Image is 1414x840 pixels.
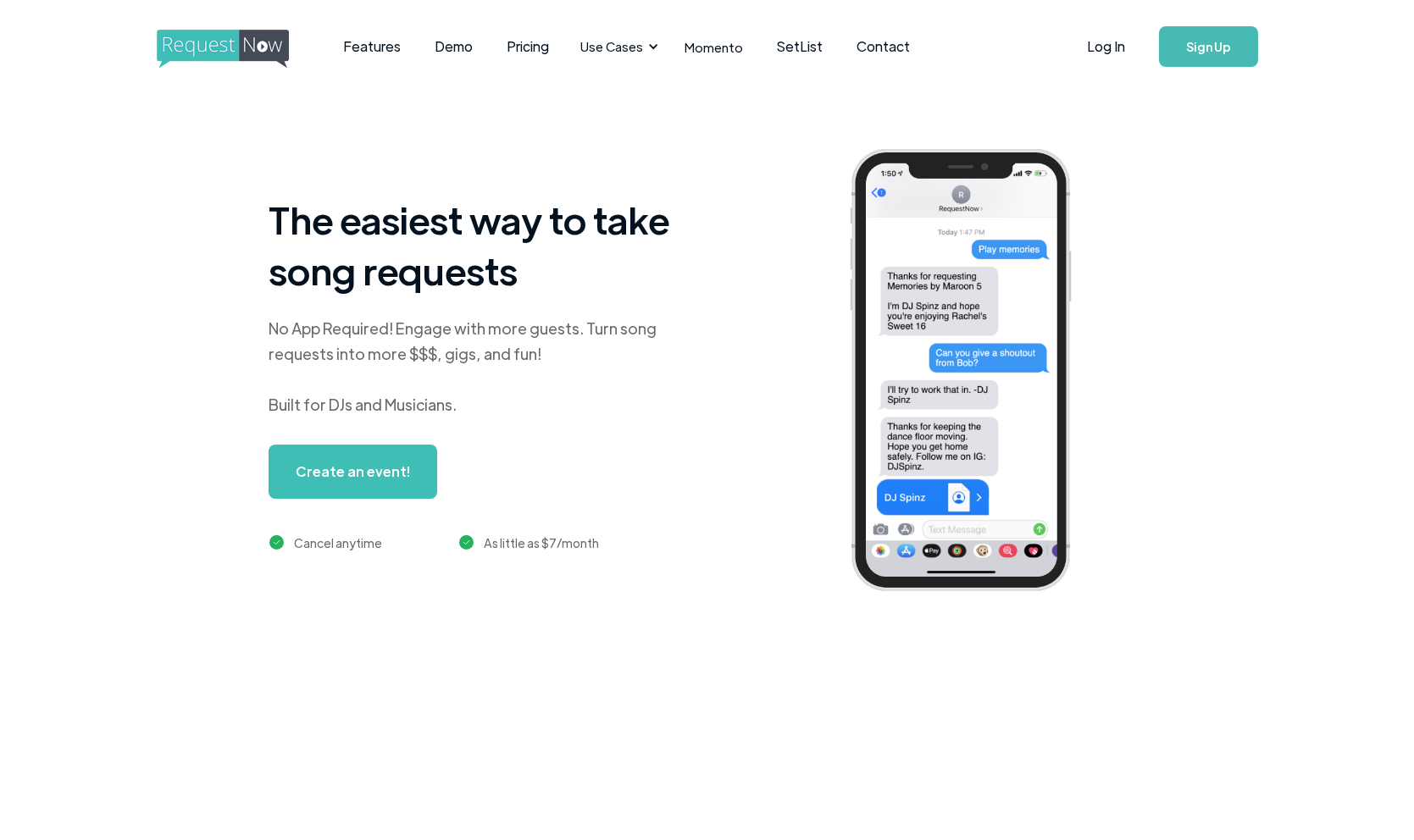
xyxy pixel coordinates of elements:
div: As little as $7/month [484,533,599,553]
img: iphone screenshot [830,137,1117,609]
img: green checkmark [269,535,284,550]
img: requestnow logo [157,30,320,69]
div: No App Required! Engage with more guests. Turn song requests into more $$$, gigs, and fun! Built ... [269,316,692,417]
a: SetList [760,20,840,73]
a: Sign Up [1159,26,1258,67]
div: Cancel anytime [294,533,382,553]
a: Log In [1070,17,1142,76]
a: Features [326,20,418,73]
img: green checkmark [459,535,474,550]
a: Demo [418,20,490,73]
a: Momento [668,22,760,72]
a: Create an event! [269,445,437,499]
h1: The easiest way to take song requests [269,194,692,296]
div: Use Cases [580,37,643,56]
a: home [157,30,284,64]
a: Contact [840,20,927,73]
div: Use Cases [570,20,663,73]
a: Pricing [490,20,566,73]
